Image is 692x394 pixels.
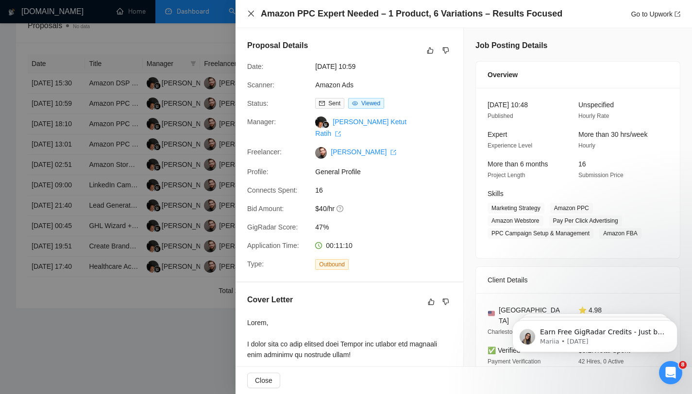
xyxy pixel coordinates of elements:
[425,296,437,308] button: like
[578,131,647,138] span: More than 30 hrs/week
[315,203,461,214] span: $40/hr
[326,242,353,249] span: 00:11:10
[578,113,609,119] span: Hourly Rate
[631,10,680,18] a: Go to Upworkexport
[488,160,548,168] span: More than 6 months
[488,69,518,80] span: Overview
[261,8,562,20] h4: Amazon PPC Expert Needed – 1 Product, 6 Variations – Results Focused
[427,47,434,54] span: like
[390,149,396,155] span: export
[659,361,682,384] iframe: Intercom live chat
[440,296,452,308] button: dislike
[361,100,380,107] span: Viewed
[247,242,299,249] span: Application Time:
[315,118,406,137] a: [PERSON_NAME] Ketut Ratih export
[549,215,622,226] span: Pay Per Click Advertising
[488,346,521,354] span: ✅ Verified
[442,298,449,306] span: dislike
[247,373,280,388] button: Close
[442,47,449,54] span: dislike
[488,142,532,149] span: Experience Level
[679,361,687,369] span: 8
[428,298,435,306] span: like
[578,172,624,179] span: Submission Price
[675,11,680,17] span: export
[488,215,543,226] span: Amazon Webstore
[488,131,507,138] span: Expert
[247,99,269,107] span: Status:
[488,267,668,293] div: Client Details
[599,228,641,239] span: Amazon FBA
[578,160,586,168] span: 16
[247,63,263,70] span: Date:
[488,328,542,335] span: Charleston 11:50 AM
[488,190,504,197] span: Skills
[488,101,528,109] span: [DATE] 10:48
[247,148,282,156] span: Freelancer:
[247,81,274,89] span: Scanner:
[498,300,692,368] iframe: Intercom notifications message
[550,203,593,213] span: Amazon PPC
[352,100,358,106] span: eye
[247,186,298,194] span: Connects Spent:
[319,100,325,106] span: mail
[247,294,293,306] h5: Cover Letter
[247,10,255,18] button: Close
[247,10,255,17] span: close
[488,113,513,119] span: Published
[247,40,308,51] h5: Proposal Details
[315,259,349,270] span: Outbound
[488,358,540,365] span: Payment Verification
[440,45,452,56] button: dislike
[247,168,269,176] span: Profile:
[247,118,276,126] span: Manager:
[488,228,593,239] span: PPC Campaign Setup & Management
[315,81,354,89] a: Amazon Ads
[247,205,284,213] span: Bid Amount:
[315,242,322,249] span: clock-circle
[315,185,461,196] span: 16
[335,131,341,137] span: export
[337,205,344,213] span: question-circle
[315,61,461,72] span: [DATE] 10:59
[315,147,327,159] img: c1DjEr8u92_o_UTXMbqMcBt1DfdR8O1x_zZGK0jDuT8edB8G-luNgHMmU1orjI9zJD
[475,40,547,51] h5: Job Posting Details
[255,375,272,386] span: Close
[331,148,396,156] a: [PERSON_NAME] export
[247,260,264,268] span: Type:
[424,45,436,56] button: like
[315,222,461,232] span: 47%
[328,100,340,107] span: Sent
[488,203,544,213] span: Marketing Strategy
[488,310,495,317] img: 🇺🇸
[488,172,525,179] span: Project Length
[247,223,298,231] span: GigRadar Score:
[322,121,329,128] img: gigradar-bm.png
[578,142,595,149] span: Hourly
[315,166,461,177] span: General Profile
[578,101,614,109] span: Unspecified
